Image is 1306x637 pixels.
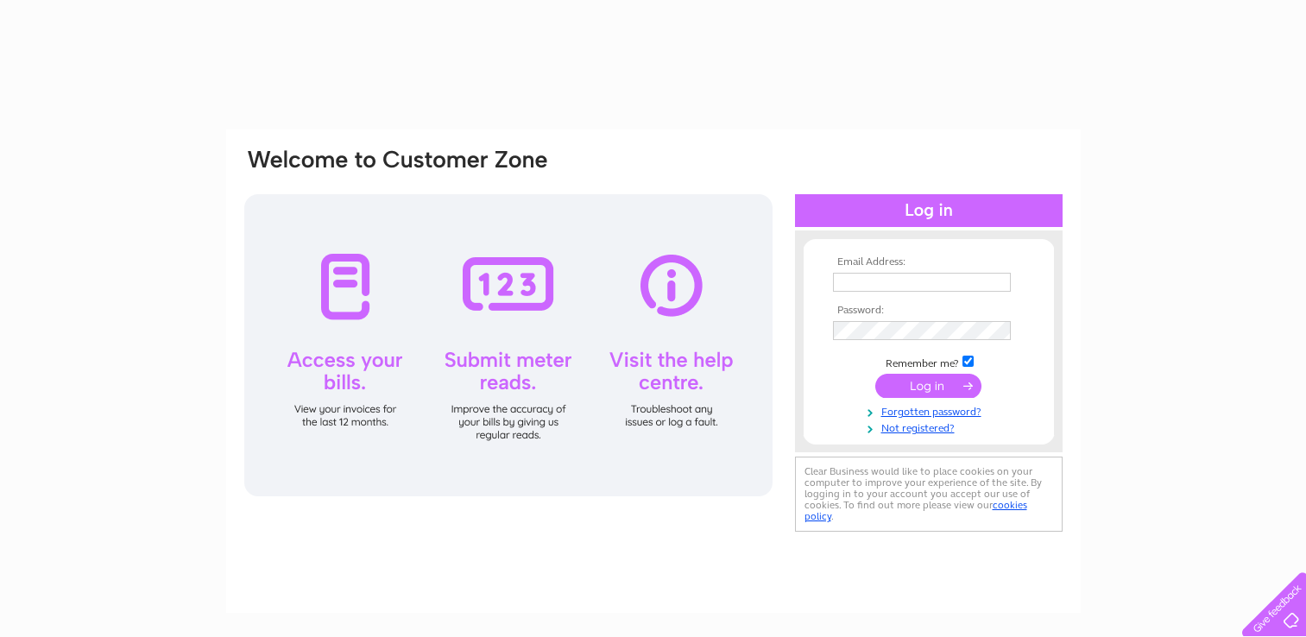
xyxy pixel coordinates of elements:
a: cookies policy [804,499,1027,522]
a: Forgotten password? [833,402,1029,419]
th: Email Address: [829,256,1029,268]
div: Clear Business would like to place cookies on your computer to improve your experience of the sit... [795,457,1063,532]
td: Remember me? [829,353,1029,370]
input: Submit [875,374,981,398]
th: Password: [829,305,1029,317]
a: Not registered? [833,419,1029,435]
